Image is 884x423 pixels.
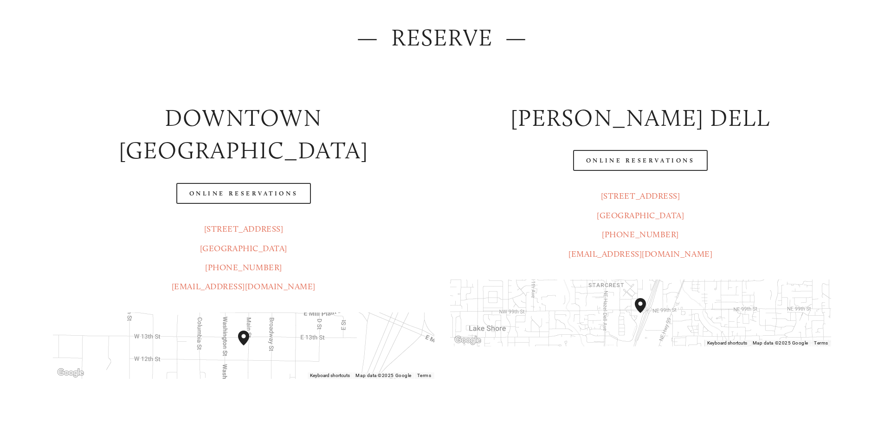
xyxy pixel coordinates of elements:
[597,210,684,221] a: [GEOGRAPHIC_DATA]
[753,340,808,345] span: Map data ©2025 Google
[452,334,483,346] a: Open this area in Google Maps (opens a new window)
[53,102,434,168] h2: Downtown [GEOGRAPHIC_DATA]
[602,229,679,240] a: [PHONE_NUMBER]
[450,102,831,135] h2: [PERSON_NAME] DELL
[234,327,264,364] div: Amaro's Table 1220 Main Street vancouver, United States
[452,334,483,346] img: Google
[172,281,316,292] a: [EMAIL_ADDRESS][DOMAIN_NAME]
[814,340,828,345] a: Terms
[417,373,432,378] a: Terms
[200,243,287,254] a: [GEOGRAPHIC_DATA]
[573,150,708,171] a: Online Reservations
[601,191,680,201] a: [STREET_ADDRESS]
[310,372,350,379] button: Keyboard shortcuts
[176,183,311,204] a: Online Reservations
[707,340,747,346] button: Keyboard shortcuts
[55,367,86,379] img: Google
[355,373,411,378] span: Map data ©2025 Google
[205,262,282,273] a: [PHONE_NUMBER]
[55,367,86,379] a: Open this area in Google Maps (opens a new window)
[631,294,661,332] div: Amaro's Table 816 Northeast 98th Circle Vancouver, WA, 98665, United States
[568,249,712,259] a: [EMAIL_ADDRESS][DOMAIN_NAME]
[204,224,284,234] a: [STREET_ADDRESS]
